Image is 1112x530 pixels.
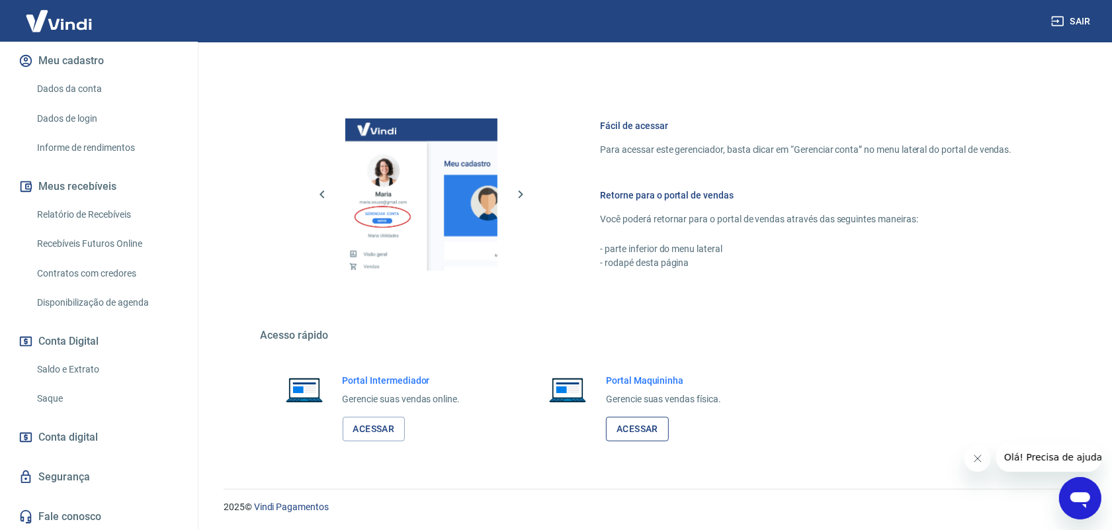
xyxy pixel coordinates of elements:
iframe: Fechar mensagem [964,445,991,472]
p: Gerencie suas vendas física. [606,392,721,406]
button: Meu cadastro [16,46,182,75]
p: Gerencie suas vendas online. [343,392,460,406]
h5: Acesso rápido [261,329,1044,342]
a: Acessar [606,417,669,441]
button: Conta Digital [16,327,182,356]
a: Vindi Pagamentos [254,502,329,512]
a: Contratos com credores [32,260,182,287]
a: Informe de rendimentos [32,134,182,161]
a: Saque [32,385,182,412]
img: Vindi [16,1,102,41]
p: - rodapé desta página [601,256,1012,270]
h6: Portal Maquininha [606,374,721,387]
p: - parte inferior do menu lateral [601,242,1012,256]
h6: Portal Intermediador [343,374,460,387]
button: Sair [1048,9,1096,34]
img: Imagem de um notebook aberto [540,374,595,406]
a: Disponibilização de agenda [32,289,182,316]
a: Segurança [16,463,182,492]
span: Olá! Precisa de ajuda? [8,9,111,20]
img: Imagem de um notebook aberto [277,374,332,406]
span: Conta digital [38,428,98,447]
p: Você poderá retornar para o portal de vendas através das seguintes maneiras: [601,212,1012,226]
a: Conta digital [16,423,182,452]
p: Para acessar este gerenciador, basta clicar em “Gerenciar conta” no menu lateral do portal de ven... [601,143,1012,157]
a: Acessar [343,417,406,441]
h6: Fácil de acessar [601,119,1012,132]
h6: Retorne para o portal de vendas [601,189,1012,202]
img: Imagem da dashboard mostrando o botão de gerenciar conta na sidebar no lado esquerdo [345,118,497,271]
p: 2025 © [224,500,1080,514]
a: Relatório de Recebíveis [32,201,182,228]
a: Dados de login [32,105,182,132]
a: Recebíveis Futuros Online [32,230,182,257]
button: Meus recebíveis [16,172,182,201]
iframe: Mensagem da empresa [996,443,1101,472]
iframe: Botão para abrir a janela de mensagens [1059,477,1101,519]
a: Saldo e Extrato [32,356,182,383]
a: Dados da conta [32,75,182,103]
